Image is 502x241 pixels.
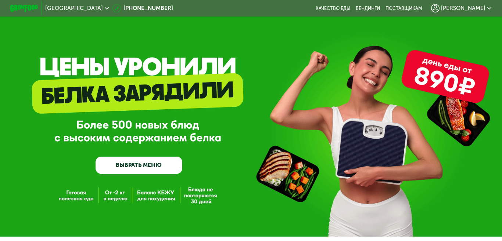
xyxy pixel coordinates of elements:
a: [PHONE_NUMBER] [112,4,173,12]
div: поставщикам [386,6,422,11]
span: [PERSON_NAME] [441,6,485,11]
span: [GEOGRAPHIC_DATA] [45,6,103,11]
a: ВЫБРАТЬ МЕНЮ [96,157,182,174]
a: Качество еды [316,6,350,11]
a: Вендинги [356,6,380,11]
